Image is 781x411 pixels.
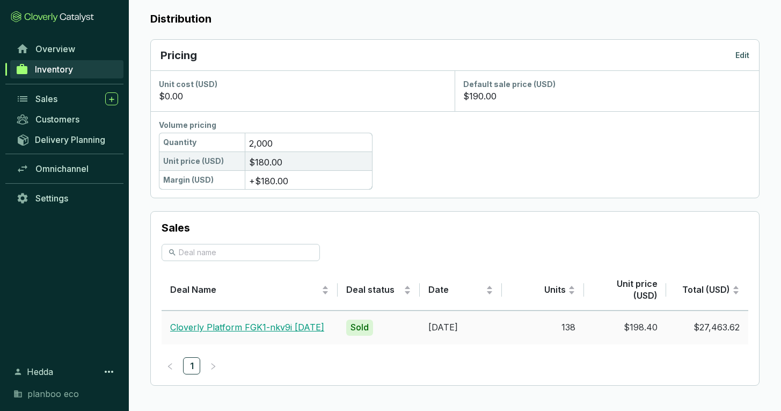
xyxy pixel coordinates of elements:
[159,133,245,152] div: Quantity
[11,160,123,178] a: Omnichannel
[510,284,566,296] span: Units
[463,90,497,103] p: $190.00
[245,170,372,189] div: +$180.00
[420,311,502,344] td: [DATE]
[617,278,658,301] span: Unit price (USD)
[11,131,123,148] a: Delivery Planning
[346,320,373,336] div: Sold
[162,270,338,311] th: Deal Name
[35,114,79,125] span: Customers
[205,357,222,374] button: right
[428,284,484,296] span: Date
[170,322,324,333] a: Cloverly Platform FGK1-nkv9i [DATE]
[35,163,89,174] span: Omnichannel
[159,80,217,89] span: Unit cost (USD)
[666,311,748,344] td: $27,463.62
[159,120,750,131] div: Volume pricing
[27,387,79,400] span: planboo eco
[183,357,200,374] li: 1
[205,357,222,374] li: Next Page
[11,189,123,207] a: Settings
[463,80,556,89] span: Default sale price (USD)
[163,175,214,184] span: Margin (USD)
[35,193,68,204] span: Settings
[338,270,420,311] th: Deal status
[162,357,179,374] li: Previous Page
[166,363,174,370] span: left
[170,284,319,296] span: Deal Name
[160,48,197,63] p: Pricing
[35,93,57,104] span: Sales
[502,270,584,311] th: Units
[502,311,584,344] td: 138
[584,311,666,344] td: $198.40
[162,357,179,374] button: left
[179,247,304,258] input: Deal name
[35,134,105,145] span: Delivery Planning
[245,133,372,152] div: 2,000
[11,40,123,58] a: Overview
[682,284,730,295] span: Total (USD)
[11,110,123,128] a: Customers
[35,64,73,75] span: Inventory
[162,220,748,235] p: Sales
[159,90,446,103] div: $0.00
[10,60,123,78] a: Inventory
[346,284,402,296] span: Deal status
[735,50,749,61] p: Edit
[27,365,53,378] span: Hedda
[35,44,75,54] span: Overview
[163,156,224,165] span: Unit price (USD)
[11,90,123,108] a: Sales
[184,358,200,374] a: 1
[245,152,372,170] div: $180.00
[150,11,760,26] label: Distribution
[209,363,217,370] span: right
[420,270,502,311] th: Date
